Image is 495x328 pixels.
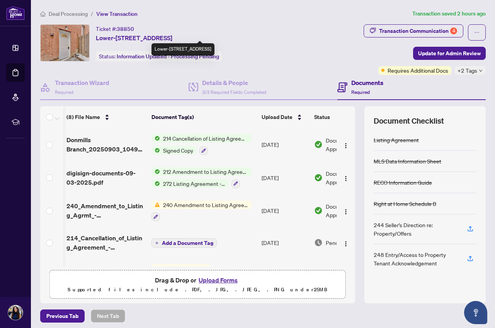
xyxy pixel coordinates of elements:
[314,238,323,247] img: Document Status
[259,194,311,228] td: [DATE]
[155,241,159,245] span: plus
[259,227,311,258] td: [DATE]
[96,24,134,33] div: Ticket #:
[326,202,374,219] span: Document Approved
[418,47,481,59] span: Update for Admin Review
[343,143,349,149] img: Logo
[66,168,145,187] span: digisign-documents-09-03-2025.pdf
[55,78,109,87] h4: Transaction Wizard
[66,265,145,284] span: 272_Listing_Agrmt_Landlord_Designated_Rep_Agrmt_Auth_to_Offer_for_Lease_-_PropTx-[PERSON_NAME].pdf
[340,138,352,151] button: Logo
[117,25,134,32] span: 38850
[259,128,311,161] td: [DATE]
[479,69,483,73] span: down
[364,24,463,37] button: Transaction Communication4
[450,27,457,34] div: 4
[340,236,352,249] button: Logo
[55,89,73,95] span: Required
[464,301,487,324] button: Open asap
[160,201,252,209] span: 240 Amendment to Listing Agreement - Authority to Offer for Sale Price Change/Extension/Amendment(s)
[202,78,266,87] h4: Details & People
[160,264,211,273] span: Listing Agreement
[66,233,145,252] span: 214_Cancellation_of_Listing_Agreement_-_Authority_to_Offer_for_Lease_A__-_PropTx-[PERSON_NAME].pdf
[91,309,125,323] button: Next Tab
[343,175,349,182] img: Logo
[259,106,311,128] th: Upload Date
[151,134,252,155] button: Status Icon214 Cancellation of Listing Agreement - Authority to Offer for LeaseStatus IconSigned ...
[148,106,259,128] th: Document Tag(s)
[41,25,89,61] img: IMG-N12211625_1.jpg
[96,51,222,61] div: Status:
[151,179,160,188] img: Status Icon
[374,157,441,165] div: MLS Data Information Sheet
[326,238,364,247] span: Pending Review
[314,140,323,149] img: Document Status
[379,25,457,37] div: Transaction Communication
[49,10,88,17] span: Deal Processing
[458,66,477,75] span: +2 Tags
[63,106,148,128] th: (8) File Name
[351,89,370,95] span: Required
[202,89,266,95] span: 3/3 Required Fields Completed
[259,258,311,291] td: [DATE]
[151,264,160,273] img: Status Icon
[311,106,377,128] th: Status
[66,113,100,121] span: (8) File Name
[374,136,419,144] div: Listing Agreement
[314,113,330,121] span: Status
[374,250,458,267] div: 248 Entry/Access to Property Tenant Acknowledgement
[66,201,145,220] span: 240_Amendment_to_Listing_Agrmt_-_Price_Change_Extension_Amendment__A__-_PropTx-[PERSON_NAME]-2.pdf
[374,116,444,126] span: Document Checklist
[6,6,25,20] img: logo
[50,270,345,299] span: Drag & Drop orUpload FormsSupported files include .PDF, .JPG, .JPEG, .PNG under25MB
[40,309,85,323] button: Previous Tab
[259,161,311,194] td: [DATE]
[340,172,352,184] button: Logo
[162,240,213,246] span: Add a Document Tag
[374,199,436,208] div: Right at Home Schedule B
[46,310,78,322] span: Previous Tab
[160,167,252,176] span: 212 Amendment to Listing Agreement - Authority to Offer for Lease Price Change/Extension/Amendmen...
[8,305,23,320] img: Profile Icon
[351,78,383,87] h4: Documents
[474,30,480,35] span: ellipsis
[413,47,486,60] button: Update for Admin Review
[54,285,341,294] p: Supported files include .PDF, .JPG, .JPEG, .PNG under 25 MB
[314,173,323,182] img: Document Status
[374,178,432,187] div: RECO Information Guide
[66,135,145,154] span: Donmills Branch_20250903_104937.pdf
[196,275,240,285] button: Upload Forms
[151,167,252,188] button: Status Icon212 Amendment to Listing Agreement - Authority to Offer for Lease Price Change/Extensi...
[155,275,240,285] span: Drag & Drop or
[91,9,93,18] li: /
[314,206,323,215] img: Document Status
[160,146,196,155] span: Signed Copy
[340,204,352,217] button: Logo
[388,66,448,75] span: Requires Additional Docs
[96,10,138,17] span: View Transaction
[343,209,349,215] img: Logo
[151,264,211,285] button: Status IconListing Agreement
[151,134,160,143] img: Status Icon
[160,134,252,143] span: 214 Cancellation of Listing Agreement - Authority to Offer for Lease
[262,113,293,121] span: Upload Date
[96,33,172,42] span: Lower-[STREET_ADDRESS]
[151,201,160,209] img: Status Icon
[343,241,349,247] img: Logo
[151,167,160,176] img: Status Icon
[326,169,374,186] span: Document Approved
[374,221,458,238] div: 244 Seller’s Direction re: Property/Offers
[40,11,46,17] span: home
[151,201,252,221] button: Status Icon240 Amendment to Listing Agreement - Authority to Offer for Sale Price Change/Extensio...
[151,146,160,155] img: Status Icon
[412,9,486,18] article: Transaction saved 2 hours ago
[160,179,228,188] span: 272 Listing Agreement - Landlord Designated Representation Agreement Authority to Offer for Lease
[117,53,219,60] span: Information Updated - Processing Pending
[326,136,374,153] span: Document Approved
[151,238,217,248] button: Add a Document Tag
